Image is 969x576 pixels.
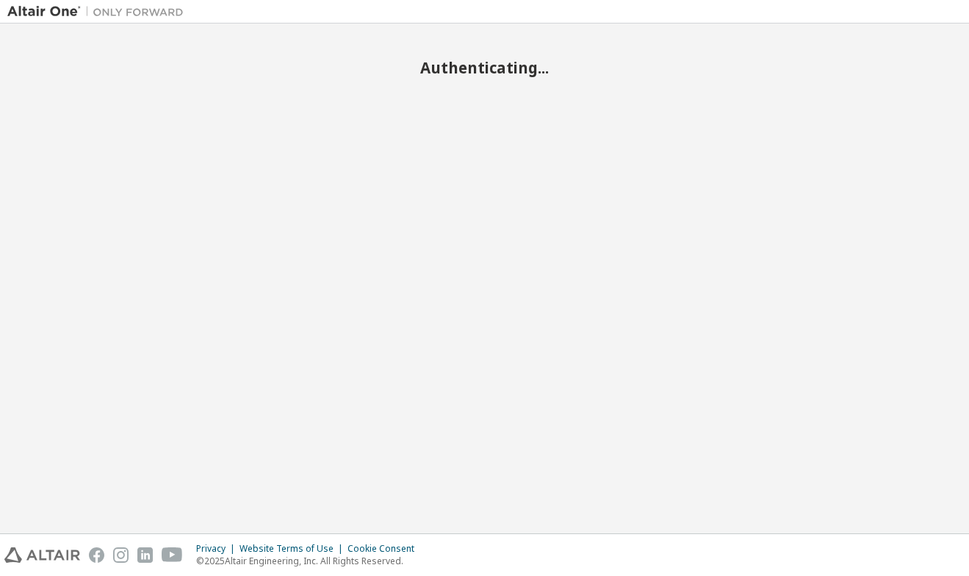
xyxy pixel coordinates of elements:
[196,555,423,567] p: © 2025 Altair Engineering, Inc. All Rights Reserved.
[239,543,347,555] div: Website Terms of Use
[7,58,962,77] h2: Authenticating...
[196,543,239,555] div: Privacy
[7,4,191,19] img: Altair One
[89,547,104,563] img: facebook.svg
[162,547,183,563] img: youtube.svg
[137,547,153,563] img: linkedin.svg
[113,547,129,563] img: instagram.svg
[347,543,423,555] div: Cookie Consent
[4,547,80,563] img: altair_logo.svg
